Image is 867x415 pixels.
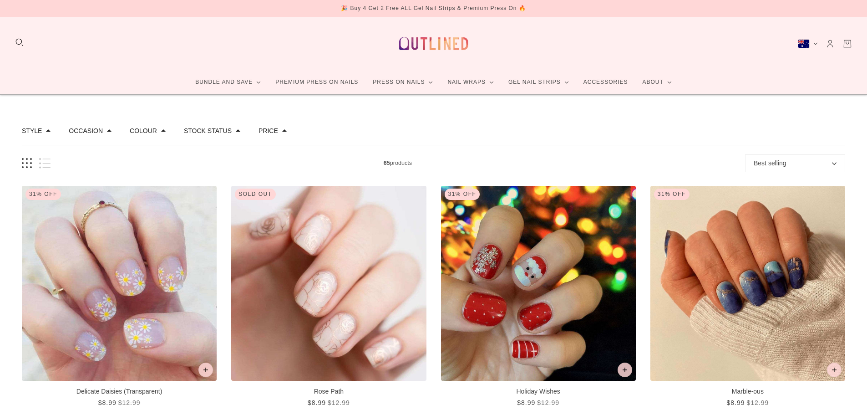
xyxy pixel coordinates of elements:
[842,39,852,49] a: Cart
[188,70,268,94] a: Bundle and Save
[635,70,679,94] a: About
[268,70,365,94] a: Premium Press On Nails
[231,387,426,396] p: Rose Path
[618,363,632,377] button: Add to cart
[537,399,559,406] span: $12.99
[441,186,636,381] img: Holiday Wishes-Adult Nail Wraps-Outlined
[22,387,217,396] p: Delicate Daisies (Transparent)
[25,189,61,200] div: 31% Off
[118,399,141,406] span: $12.99
[308,399,326,406] span: $8.99
[259,128,278,134] button: Filter by Price
[798,39,818,48] button: Australia
[441,186,636,408] a: Holiday Wishes
[827,363,842,377] button: Add to cart
[22,186,217,408] a: Delicate Daisies (Transparent)
[726,399,745,406] span: $8.99
[22,128,42,134] button: Filter by Style
[746,399,769,406] span: $12.99
[198,363,213,377] button: Add to cart
[51,159,745,168] span: products
[654,189,690,200] div: 31% Off
[365,70,440,94] a: Press On Nails
[650,186,845,381] img: Marble-ous-Adult Nail Wraps-Outlined
[517,399,535,406] span: $8.99
[22,158,32,169] button: Grid view
[235,189,275,200] div: Sold out
[825,39,835,49] a: Account
[745,154,845,172] button: Best selling
[501,70,576,94] a: Gel Nail Strips
[69,128,103,134] button: Filter by Occasion
[231,186,426,381] img: Rose Path (Transparent)-Adult Nail Wraps-Outlined
[576,70,635,94] a: Accessories
[650,387,845,396] p: Marble-ous
[650,186,845,408] a: Marble-ous
[130,128,157,134] button: Filter by Colour
[98,399,117,406] span: $8.99
[341,4,526,13] div: 🎉 Buy 4 Get 2 Free ALL Gel Nail Strips & Premium Press On 🔥
[445,189,480,200] div: 31% Off
[440,70,501,94] a: Nail Wraps
[22,186,217,381] img: Delicate Daisies (Transparent)-Adult Nail Wraps-Outlined
[184,128,232,134] button: Filter by Stock status
[15,37,25,47] button: Search
[384,160,390,166] b: 65
[231,186,426,408] a: Rose Path
[394,24,474,63] a: Outlined
[328,399,350,406] span: $12.99
[39,158,51,169] button: List view
[441,387,636,396] p: Holiday Wishes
